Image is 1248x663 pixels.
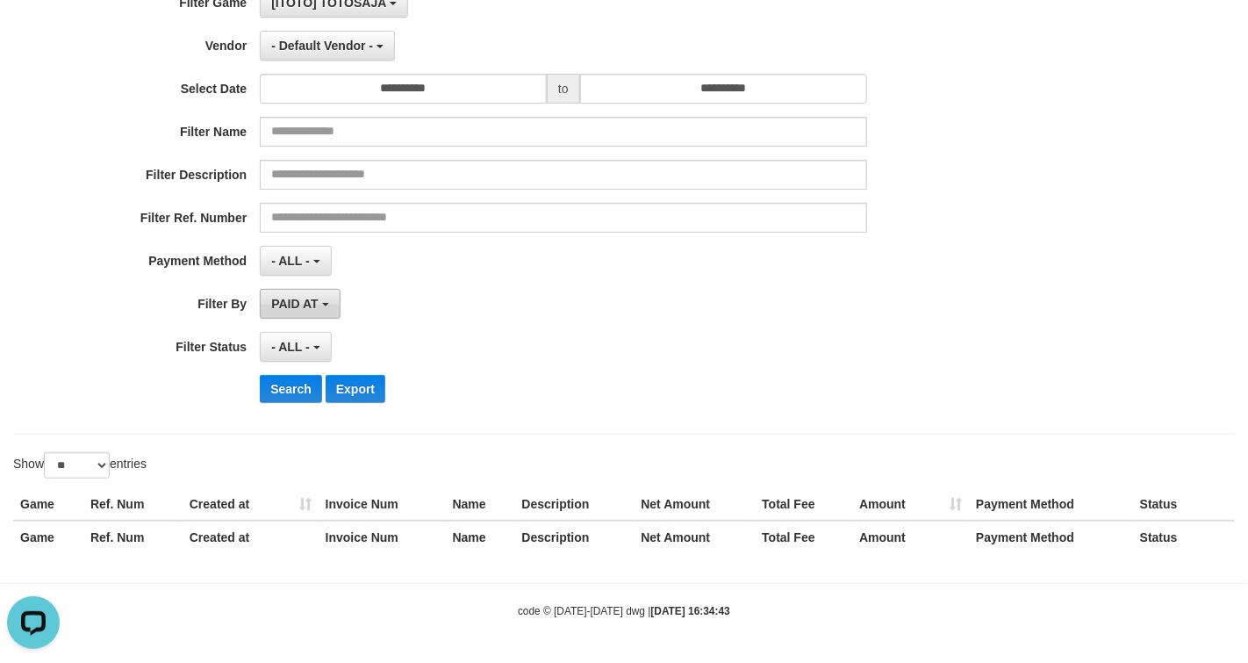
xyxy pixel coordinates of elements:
select: Showentries [44,452,110,479]
span: - ALL - [271,340,310,354]
th: Amount [852,521,969,553]
span: PAID AT [271,297,318,311]
button: - ALL - [260,246,331,276]
button: Open LiveChat chat widget [7,7,60,60]
th: Net Amount [634,521,755,553]
th: Game [13,521,83,553]
button: Search [260,375,322,403]
th: Ref. Num [83,488,183,521]
th: Created at [183,488,319,521]
button: - Default Vendor - [260,31,395,61]
strong: [DATE] 16:34:43 [651,605,730,617]
button: Export [326,375,385,403]
th: Description [515,488,635,521]
th: Status [1133,488,1235,521]
th: Invoice Num [319,488,446,521]
th: Amount [852,488,969,521]
button: - ALL - [260,332,331,362]
th: Name [446,488,515,521]
th: Name [446,521,515,553]
th: Status [1133,521,1235,553]
small: code © [DATE]-[DATE] dwg | [518,605,730,617]
label: Show entries [13,452,147,479]
th: Total Fee [755,488,852,521]
th: Net Amount [634,488,755,521]
span: to [547,74,580,104]
span: - ALL - [271,254,310,268]
th: Ref. Num [83,521,183,553]
span: - Default Vendor - [271,39,373,53]
button: PAID AT [260,289,340,319]
th: Payment Method [969,521,1133,553]
th: Invoice Num [319,521,446,553]
th: Game [13,488,83,521]
th: Payment Method [969,488,1133,521]
th: Created at [183,521,319,553]
th: Description [515,521,635,553]
th: Total Fee [755,521,852,553]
